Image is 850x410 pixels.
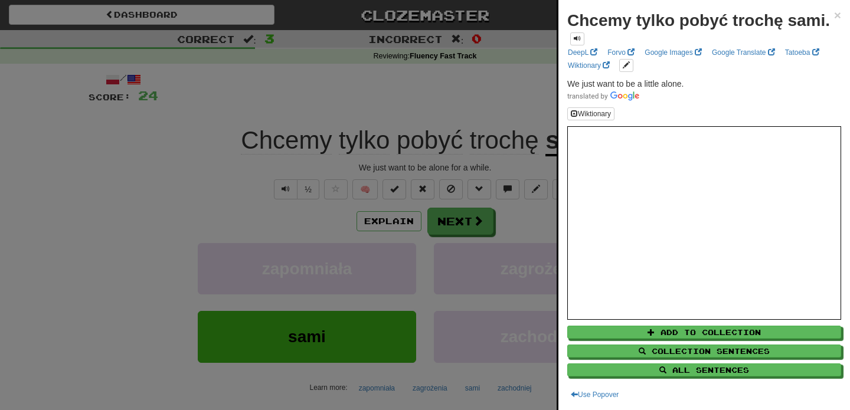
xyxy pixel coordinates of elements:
[567,107,614,120] button: Wiktionary
[567,11,830,29] strong: Chcemy tylko pobyć trochę sami.
[604,46,638,59] a: Forvo
[567,326,841,339] button: Add to Collection
[641,46,705,59] a: Google Images
[567,363,841,376] button: All Sentences
[564,46,601,59] a: DeepL
[782,46,823,59] a: Tatoeba
[834,8,841,22] span: ×
[708,46,779,59] a: Google Translate
[567,79,684,88] span: We just want to be a little alone.
[564,59,613,72] a: Wiktionary
[567,91,639,101] img: Color short
[834,9,841,21] button: Close
[567,345,841,357] button: Collection Sentences
[567,388,622,401] button: Use Popover
[619,59,633,72] button: edit links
